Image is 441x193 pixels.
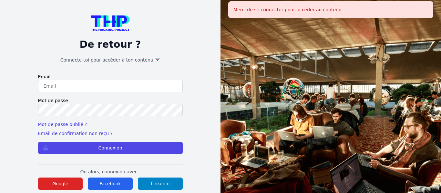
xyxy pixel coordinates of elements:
div: Merci de se connecter pour accéder au contenu. [228,1,433,18]
label: Email [38,73,183,80]
h1: Connecte-toi pour accéder à ton contenu 💌 [38,57,183,63]
a: Email de confirmation non reçu ? [38,131,113,136]
label: Mot de passe [38,97,183,104]
input: Email [38,80,183,92]
img: logo [91,15,130,31]
p: De retour ? [38,39,183,50]
button: Connexion [38,142,183,154]
button: Linkedin [138,178,183,190]
button: Google [38,178,83,190]
button: Facebook [88,178,133,190]
p: Ou alors, connexion avec.. [38,169,183,175]
a: Mot de passe oublié ? [38,122,87,127]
